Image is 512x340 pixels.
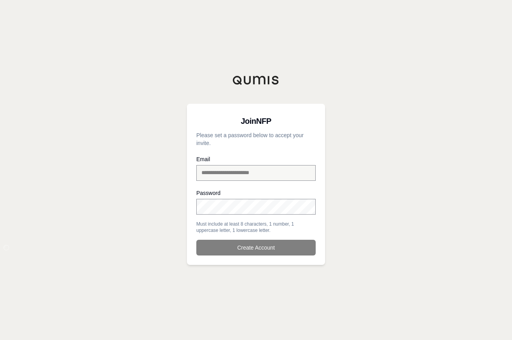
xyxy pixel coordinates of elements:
p: Please set a password below to accept your invite. [196,131,316,147]
label: Password [196,190,316,196]
div: Must include at least 8 characters, 1 number, 1 uppercase letter, 1 lowercase letter. [196,221,316,233]
img: Qumis [232,75,280,85]
label: Email [196,156,316,162]
h3: Join NFP [196,113,316,129]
